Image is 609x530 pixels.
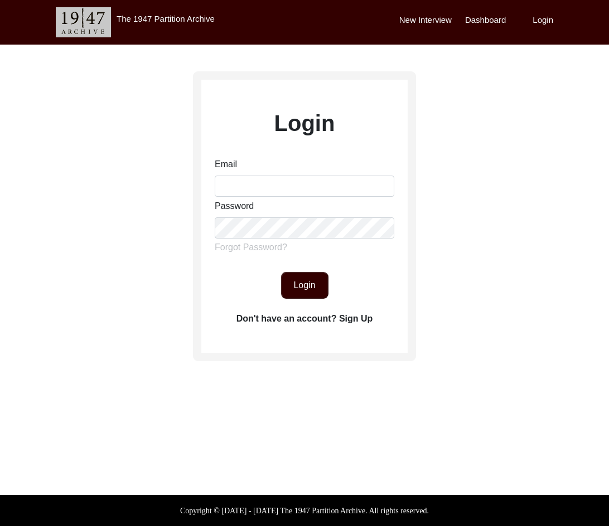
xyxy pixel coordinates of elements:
label: Login [274,106,335,140]
label: Forgot Password? [215,241,287,254]
label: Password [215,200,254,213]
label: Don't have an account? Sign Up [236,312,373,325]
label: Dashboard [465,14,506,27]
label: The 1947 Partition Archive [117,14,215,23]
img: header-logo.png [56,7,111,37]
button: Login [281,272,328,299]
label: Email [215,158,237,171]
label: Copyright © [DATE] - [DATE] The 1947 Partition Archive. All rights reserved. [180,505,429,517]
label: Login [533,14,553,27]
label: New Interview [399,14,452,27]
